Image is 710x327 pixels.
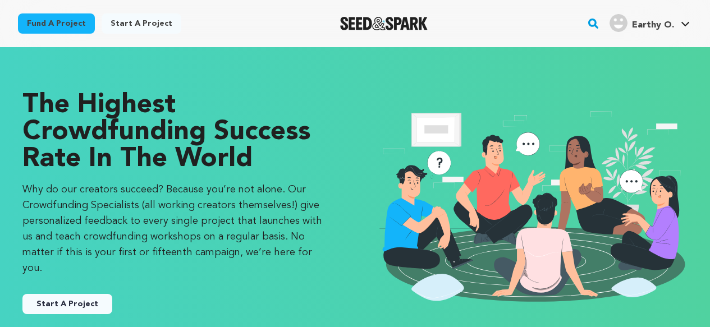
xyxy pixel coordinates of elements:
a: Start a project [102,13,181,34]
img: seedandspark start project illustration image [378,92,688,319]
div: Earthy O.'s Profile [610,14,674,32]
span: Earthy O.'s Profile [607,12,692,35]
a: Earthy O.'s Profile [607,12,692,32]
p: Why do our creators succeed? Because you’re not alone. Our Crowdfunding Specialists (all working ... [22,182,333,276]
span: Earthy O. [632,21,674,30]
a: Seed&Spark Homepage [340,17,428,30]
p: The Highest Crowdfunding Success Rate in the World [22,92,333,173]
img: user.png [610,14,627,32]
a: Fund a project [18,13,95,34]
button: Start A Project [22,294,112,314]
img: Seed&Spark Logo Dark Mode [340,17,428,30]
